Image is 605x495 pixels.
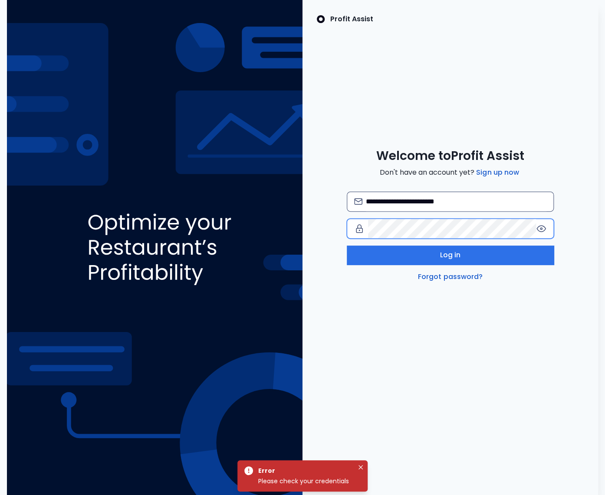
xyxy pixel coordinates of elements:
p: Profit Assist [330,14,373,24]
span: Welcome to Profit Assist [376,148,524,164]
button: Close [355,462,366,472]
a: Forgot password? [416,272,485,282]
img: email [354,198,362,205]
img: SpotOn Logo [316,14,325,24]
span: Don't have an account yet? [380,167,521,178]
div: Please check your credentials [258,476,354,486]
div: Error [258,465,350,476]
button: Log in [347,246,554,265]
span: Log in [440,250,461,260]
a: Sign up now [474,167,521,178]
